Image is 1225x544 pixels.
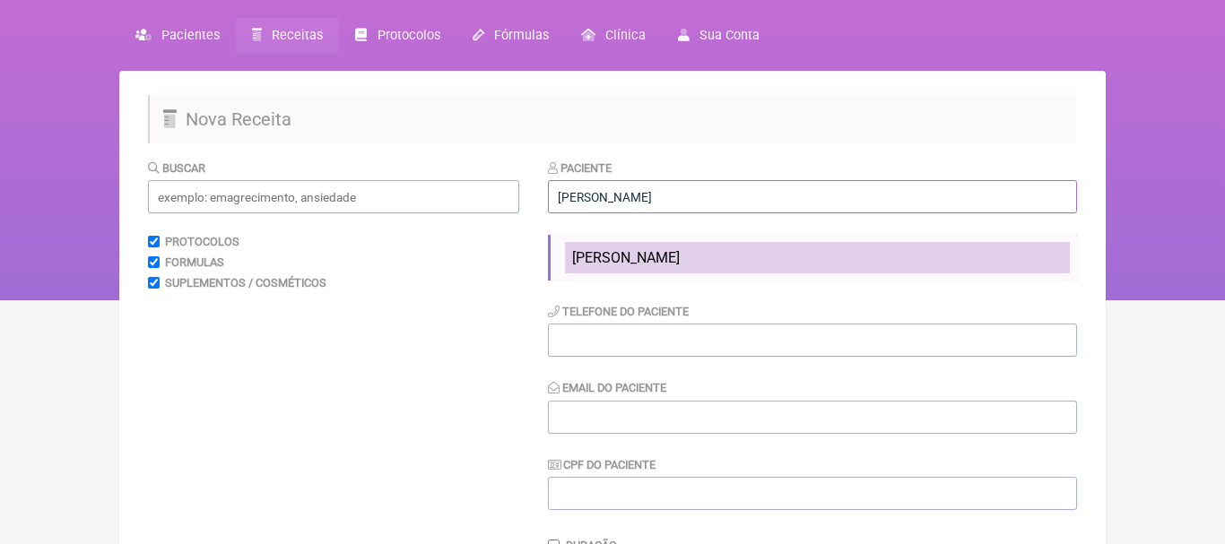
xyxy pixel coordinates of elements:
[148,95,1077,143] h2: Nova Receita
[165,276,326,289] label: Suplementos / Cosméticos
[378,28,440,43] span: Protocolos
[339,18,456,53] a: Protocolos
[148,161,205,175] label: Buscar
[272,28,323,43] span: Receitas
[699,28,760,43] span: Sua Conta
[165,255,224,269] label: Formulas
[548,305,689,318] label: Telefone do Paciente
[605,28,646,43] span: Clínica
[161,28,220,43] span: Pacientes
[548,381,666,394] label: Email do Paciente
[236,18,339,53] a: Receitas
[548,458,656,471] label: CPF do Paciente
[456,18,565,53] a: Fórmulas
[119,18,236,53] a: Pacientes
[572,249,680,266] span: [PERSON_NAME]
[565,18,662,53] a: Clínica
[494,28,549,43] span: Fórmulas
[165,235,239,248] label: Protocolos
[148,180,519,213] input: exemplo: emagrecimento, ansiedade
[662,18,776,53] a: Sua Conta
[548,161,612,175] label: Paciente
